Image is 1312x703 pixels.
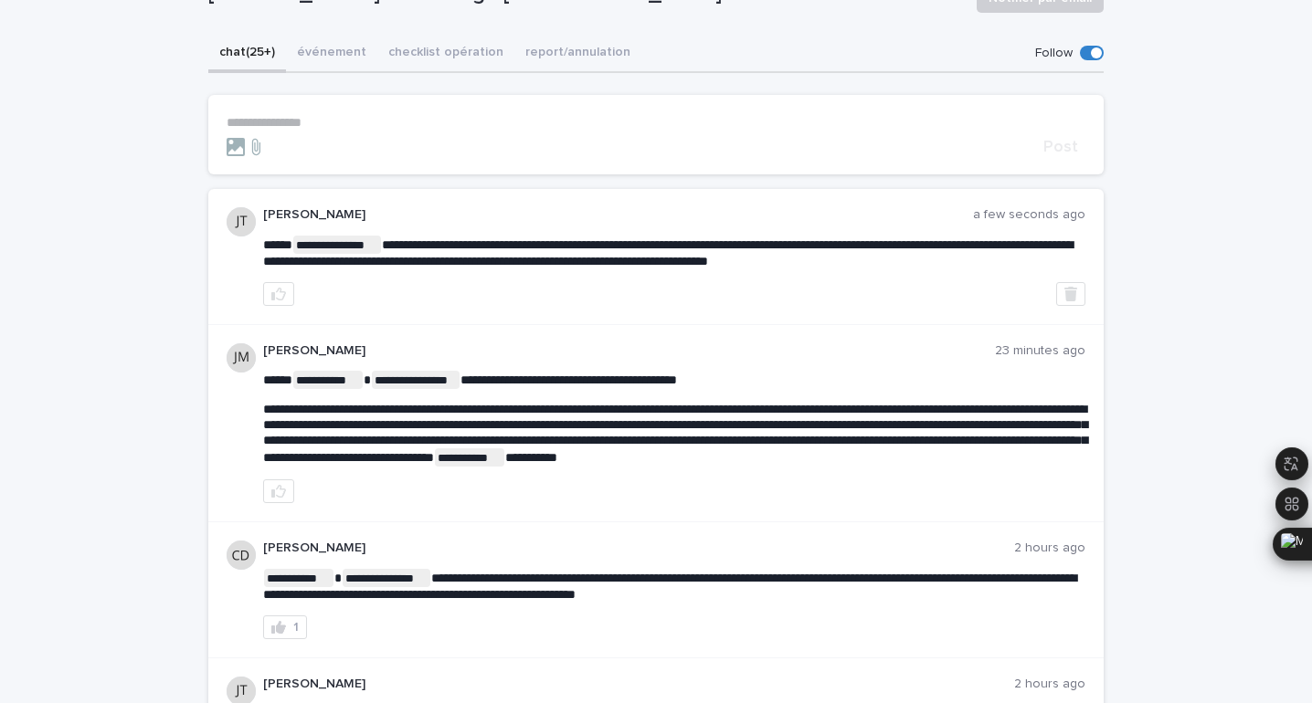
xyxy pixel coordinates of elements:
button: like this post [263,282,294,306]
p: [PERSON_NAME] [263,207,973,223]
p: Follow [1035,46,1073,61]
button: checklist opération [377,35,514,73]
p: [PERSON_NAME] [263,343,995,359]
button: Delete post [1056,282,1085,306]
p: 2 hours ago [1014,540,1085,556]
button: événement [286,35,377,73]
div: 1 [293,621,299,634]
button: 1 [263,615,307,639]
p: [PERSON_NAME] [263,677,1014,692]
p: 2 hours ago [1014,677,1085,692]
button: chat (25+) [208,35,286,73]
p: a few seconds ago [973,207,1085,223]
p: 23 minutes ago [995,343,1085,359]
button: like this post [263,479,294,503]
span: Post [1043,139,1078,155]
button: report/annulation [514,35,641,73]
p: [PERSON_NAME] [263,540,1014,556]
button: Post [1036,139,1085,155]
